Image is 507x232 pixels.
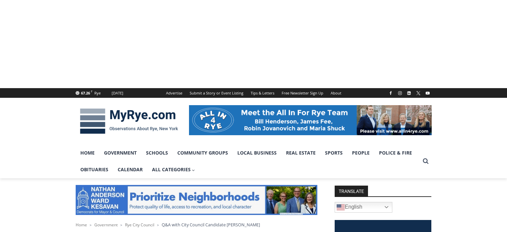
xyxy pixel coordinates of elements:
[162,222,260,228] span: Q&A with City Council Candidate [PERSON_NAME]
[162,88,186,98] a: Advertise
[76,145,420,178] nav: Primary Navigation
[233,145,281,161] a: Local Business
[374,145,417,161] a: Police & Fire
[113,161,147,178] a: Calendar
[157,223,159,227] span: >
[112,90,123,96] div: [DATE]
[320,145,347,161] a: Sports
[405,89,413,97] a: Linkedin
[281,145,320,161] a: Real Estate
[186,88,247,98] a: Submit a Story or Event Listing
[90,223,92,227] span: >
[147,161,200,178] a: All Categories
[173,145,233,161] a: Community Groups
[424,89,432,97] a: YouTube
[347,145,374,161] a: People
[327,88,345,98] a: About
[81,90,90,95] span: 67.26
[337,203,345,211] img: en
[278,88,327,98] a: Free Newsletter Sign Up
[76,161,113,178] a: Obituaries
[414,89,422,97] a: X
[120,223,122,227] span: >
[141,145,173,161] a: Schools
[125,222,154,228] a: Rye City Council
[76,104,182,139] img: MyRye.com
[247,88,278,98] a: Tips & Letters
[396,89,404,97] a: Instagram
[335,202,392,213] a: English
[99,145,141,161] a: Government
[189,105,432,135] img: All in for Rye
[94,222,118,228] a: Government
[91,89,92,93] span: F
[76,145,99,161] a: Home
[94,90,101,96] div: Rye
[420,155,432,167] button: View Search Form
[76,221,317,228] nav: Breadcrumbs
[387,89,395,97] a: Facebook
[335,186,368,196] strong: TRANSLATE
[152,166,195,173] span: All Categories
[76,222,87,228] a: Home
[162,88,345,98] nav: Secondary Navigation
